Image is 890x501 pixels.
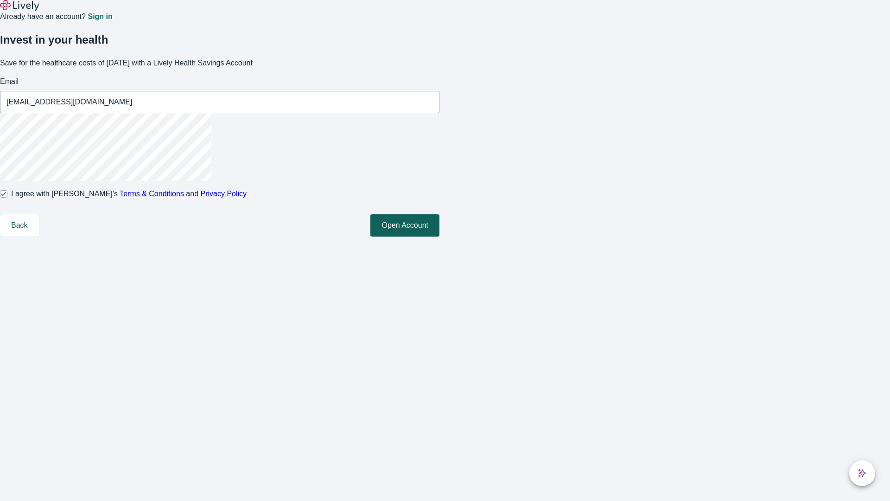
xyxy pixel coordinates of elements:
span: I agree with [PERSON_NAME]’s and [11,188,247,199]
a: Terms & Conditions [120,190,184,198]
a: Sign in [88,13,112,20]
svg: Lively AI Assistant [858,469,867,478]
button: chat [849,460,875,486]
a: Privacy Policy [201,190,247,198]
button: Open Account [370,214,439,237]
